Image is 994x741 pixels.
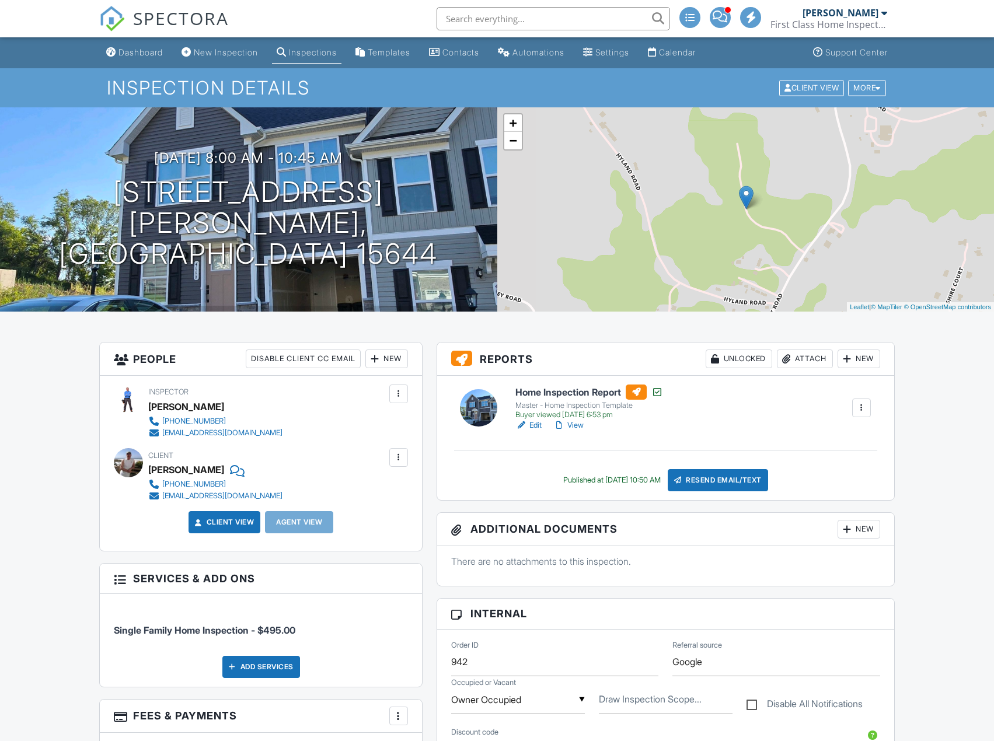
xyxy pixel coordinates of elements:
a: Client View [778,83,847,92]
div: [PERSON_NAME] [148,461,224,478]
a: Support Center [808,42,892,64]
a: Zoom out [504,132,522,149]
img: The Best Home Inspection Software - Spectora [99,6,125,32]
div: [PERSON_NAME] [148,398,224,415]
span: SPECTORA [133,6,229,30]
a: Dashboard [102,42,168,64]
a: © MapTiler [871,303,902,310]
a: [PHONE_NUMBER] [148,415,282,427]
li: Service: Single Family Home Inspection [114,603,408,646]
a: Inspections [272,42,341,64]
label: Discount code [451,727,498,737]
div: Inspections [289,47,337,57]
div: Dashboard [118,47,163,57]
div: [PHONE_NUMBER] [162,480,226,489]
div: Disable Client CC Email [246,349,361,368]
span: Client [148,451,173,460]
div: | [847,302,994,312]
a: Leaflet [850,303,869,310]
label: Referral source [672,640,722,651]
div: Support Center [825,47,888,57]
div: Buyer viewed [DATE] 6:53 pm [515,410,663,420]
div: Templates [368,47,410,57]
h1: [STREET_ADDRESS] [PERSON_NAME], [GEOGRAPHIC_DATA] 15644 [19,177,479,269]
h3: Services & Add ons [100,564,422,594]
a: [EMAIL_ADDRESS][DOMAIN_NAME] [148,490,282,502]
div: Master - Home Inspection Template [515,401,663,410]
h3: Internal [437,599,894,629]
div: Unlocked [706,349,772,368]
label: Order ID [451,640,479,651]
a: Edit [515,420,542,431]
h1: Inspection Details [107,78,887,98]
label: Disable All Notifications [747,698,863,713]
input: Search everything... [437,7,670,30]
a: New Inspection [177,42,263,64]
div: Attach [777,349,833,368]
div: Calendar [659,47,696,57]
div: New [838,349,880,368]
div: [PHONE_NUMBER] [162,417,226,426]
div: [PERSON_NAME] [803,7,878,19]
div: More [848,80,886,96]
a: Automations (Advanced) [493,42,569,64]
p: There are no attachments to this inspection. [451,555,880,568]
a: Zoom in [504,114,522,132]
div: New [838,520,880,539]
h3: People [100,342,422,376]
a: Templates [351,42,415,64]
a: [PHONE_NUMBER] [148,478,282,490]
div: Settings [595,47,629,57]
div: [EMAIL_ADDRESS][DOMAIN_NAME] [162,428,282,438]
h3: Reports [437,342,894,376]
a: Contacts [424,42,484,64]
h3: Fees & Payments [100,700,422,733]
div: [EMAIL_ADDRESS][DOMAIN_NAME] [162,491,282,501]
div: Add Services [222,656,300,678]
div: Client View [779,80,844,96]
label: Draw Inspection Scope of Work List [599,693,702,705]
a: SPECTORA [99,16,229,40]
div: Published at [DATE] 10:50 AM [563,476,661,485]
h3: [DATE] 8:00 am - 10:45 am [154,150,343,166]
div: Automations [512,47,564,57]
div: Resend Email/Text [668,469,768,491]
a: © OpenStreetMap contributors [904,303,991,310]
a: Settings [578,42,634,64]
a: Calendar [643,42,700,64]
span: Single Family Home Inspection - $495.00 [114,624,295,636]
span: Inspector [148,387,189,396]
a: [EMAIL_ADDRESS][DOMAIN_NAME] [148,427,282,439]
a: Client View [193,516,254,528]
h6: Home Inspection Report [515,385,663,400]
h3: Additional Documents [437,513,894,546]
div: Contacts [442,47,479,57]
div: New Inspection [194,47,258,57]
input: Draw Inspection Scope of Work List [599,686,733,714]
a: Home Inspection Report Master - Home Inspection Template Buyer viewed [DATE] 6:53 pm [515,385,663,420]
div: New [365,349,408,368]
label: Occupied or Vacant [451,677,516,688]
div: First Class Home Inspections, LLC [770,19,887,30]
a: View [553,420,584,431]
